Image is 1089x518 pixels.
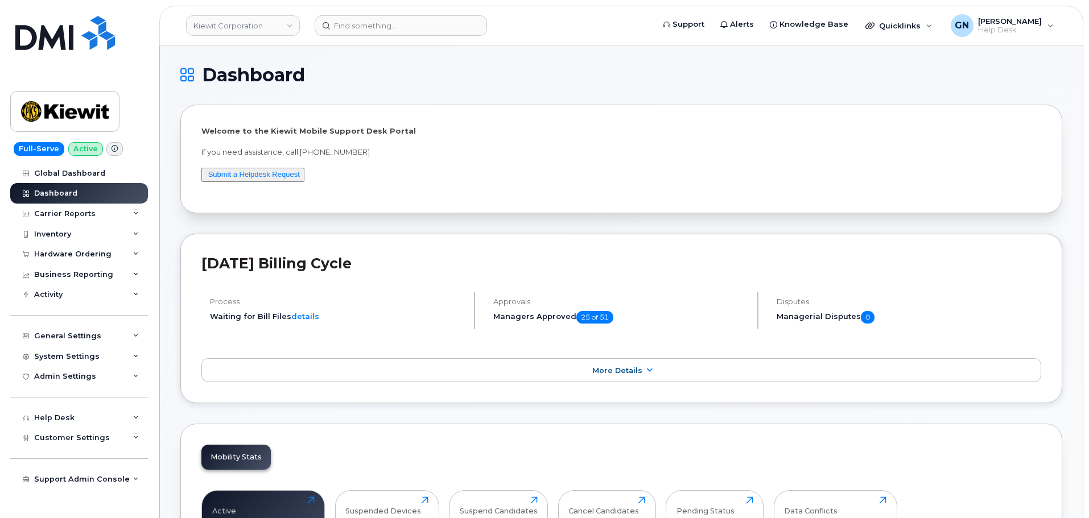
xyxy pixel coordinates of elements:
button: Submit a Helpdesk Request [201,168,304,182]
span: 0 [861,311,874,324]
div: Suspend Candidates [460,496,538,515]
div: Data Conflicts [784,496,838,515]
p: Welcome to the Kiewit Mobile Support Desk Portal [201,126,1041,136]
iframe: Messenger Launcher [1039,469,1080,509]
h4: Approvals [493,297,748,306]
div: Suspended Devices [345,496,421,515]
p: If you need assistance, call [PHONE_NUMBER] [201,147,1041,158]
h4: Disputes [777,297,1041,306]
a: details [291,312,319,321]
div: Pending Status [676,496,735,515]
span: 25 of 51 [576,311,613,324]
span: Dashboard [202,67,305,84]
a: Submit a Helpdesk Request [208,170,300,179]
li: Waiting for Bill Files [210,311,464,322]
h5: Managers Approved [493,311,748,324]
div: Cancel Candidates [568,496,639,515]
h2: [DATE] Billing Cycle [201,255,1041,272]
span: More Details [592,366,642,375]
div: Active [212,496,236,515]
h5: Managerial Disputes [777,311,1041,324]
h4: Process [210,297,464,306]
